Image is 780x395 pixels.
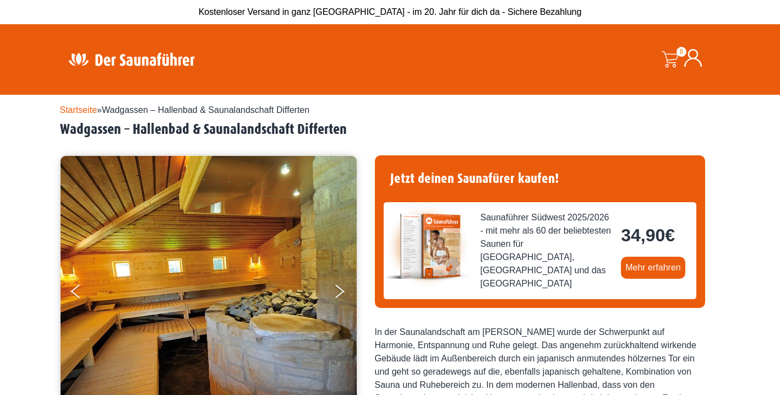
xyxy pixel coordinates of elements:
[384,202,472,290] img: der-saunafuehrer-2025-suedwest.jpg
[60,105,97,115] a: Startseite
[677,47,686,57] span: 0
[621,225,675,245] bdi: 34,90
[481,211,613,290] span: Saunaführer Südwest 2025/2026 - mit mehr als 60 der beliebtesten Saunen für [GEOGRAPHIC_DATA], [G...
[60,105,310,115] span: »
[665,225,675,245] span: €
[60,121,721,138] h2: Wadgassen – Hallenbad & Saunalandschaft Differten
[621,257,685,279] a: Mehr erfahren
[384,164,696,193] h4: Jetzt deinen Saunafürer kaufen!
[71,280,99,307] button: Previous
[333,280,361,307] button: Next
[102,105,309,115] span: Wadgassen – Hallenbad & Saunalandschaft Differten
[199,7,582,17] span: Kostenloser Versand in ganz [GEOGRAPHIC_DATA] - im 20. Jahr für dich da - Sichere Bezahlung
